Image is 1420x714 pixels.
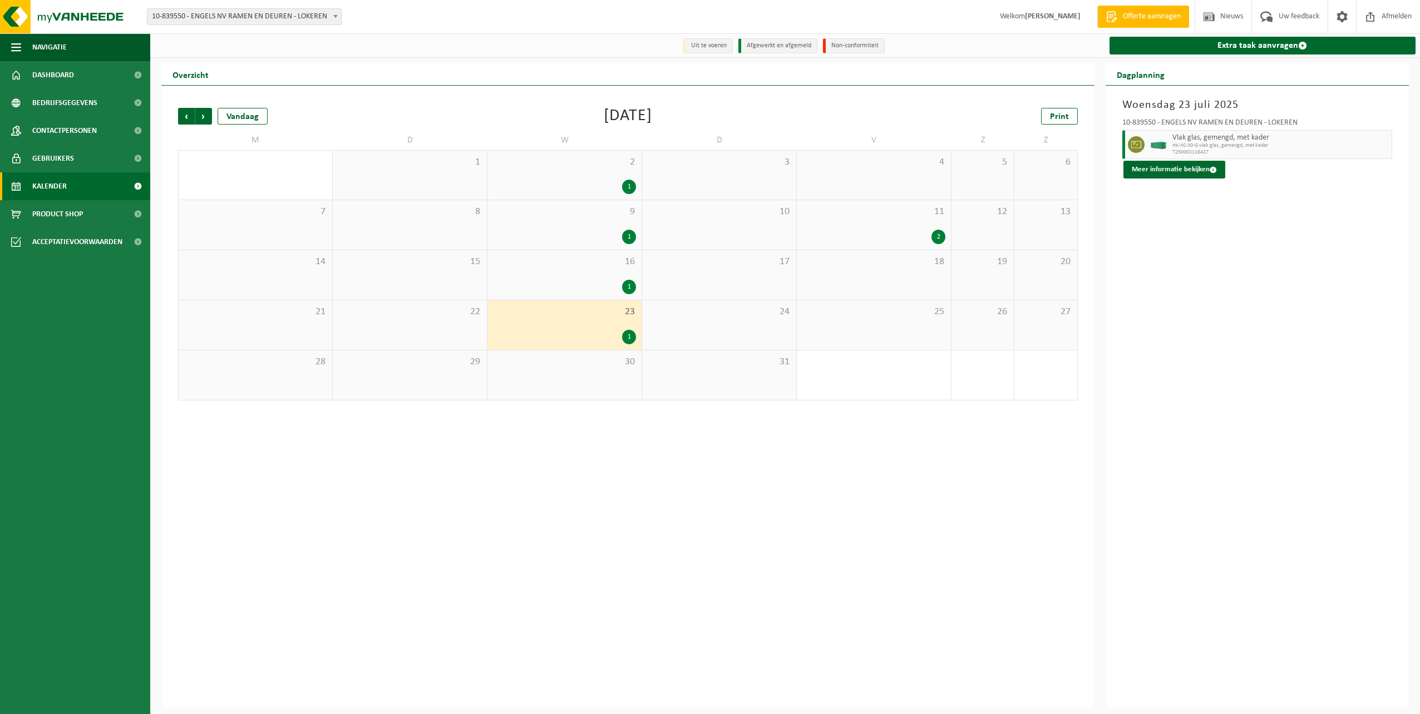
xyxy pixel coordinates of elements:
span: 10 [648,206,791,218]
span: Print [1050,112,1069,121]
span: 10-839550 - ENGELS NV RAMEN EN DEUREN - LOKEREN [147,9,341,24]
span: Vorige [178,108,195,125]
span: Gebruikers [32,145,74,172]
strong: [PERSON_NAME] [1025,12,1081,21]
div: 1 [622,280,636,294]
span: 20 [1020,256,1071,268]
td: D [642,130,797,150]
span: Kalender [32,172,67,200]
span: Navigatie [32,33,67,61]
span: 31 [648,356,791,368]
td: V [797,130,951,150]
span: 24 [648,306,791,318]
div: 10-839550 - ENGELS NV RAMEN EN DEUREN - LOKEREN [1122,119,1393,130]
span: Vlak glas, gemengd, met kader [1172,133,1389,142]
li: Afgewerkt en afgemeld [738,38,817,53]
a: Extra taak aanvragen [1110,37,1416,54]
li: Uit te voeren [683,38,733,53]
div: 1 [622,330,636,344]
span: 16 [493,256,636,268]
span: 25 [802,306,945,318]
span: HK-XC-30-G vlak glas, gemengd, met kader [1172,142,1389,149]
td: Z [1014,130,1077,150]
span: 21 [184,306,327,318]
span: 6 [1020,156,1071,168]
span: 7 [184,206,327,218]
span: 11 [802,206,945,218]
h3: Woensdag 23 juli 2025 [1122,97,1393,113]
span: 15 [338,256,481,268]
span: 13 [1020,206,1071,218]
span: 29 [338,356,481,368]
span: 4 [802,156,945,168]
td: W [487,130,642,150]
span: 5 [957,156,1008,168]
td: D [333,130,487,150]
h2: Dagplanning [1106,63,1176,85]
span: T250002118427 [1172,149,1389,156]
span: 27 [1020,306,1071,318]
div: 1 [622,230,636,244]
span: 12 [957,206,1008,218]
span: Dashboard [32,61,74,89]
span: 10-839550 - ENGELS NV RAMEN EN DEUREN - LOKEREN [147,8,342,25]
div: [DATE] [604,108,652,125]
h2: Overzicht [161,63,220,85]
div: 1 [622,180,636,194]
div: 2 [931,230,945,244]
span: Product Shop [32,200,83,228]
span: Contactpersonen [32,117,97,145]
a: Offerte aanvragen [1097,6,1189,28]
span: Bedrijfsgegevens [32,89,97,117]
span: 1 [338,156,481,168]
span: 18 [802,256,945,268]
span: 8 [338,206,481,218]
span: 23 [493,306,636,318]
li: Non-conformiteit [823,38,885,53]
button: Meer informatie bekijken [1123,161,1225,178]
span: 14 [184,256,327,268]
span: Acceptatievoorwaarden [32,228,122,256]
span: 19 [957,256,1008,268]
span: Volgende [195,108,212,125]
span: 17 [648,256,791,268]
td: Z [951,130,1014,150]
img: HK-XC-30-GN-00 [1150,141,1167,149]
span: 28 [184,356,327,368]
span: 9 [493,206,636,218]
span: 22 [338,306,481,318]
a: Print [1041,108,1078,125]
span: 30 [493,356,636,368]
td: M [178,130,333,150]
span: 26 [957,306,1008,318]
span: Offerte aanvragen [1120,11,1184,22]
span: 3 [648,156,791,168]
span: 2 [493,156,636,168]
div: Vandaag [218,108,268,125]
iframe: chat widget [6,690,186,714]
